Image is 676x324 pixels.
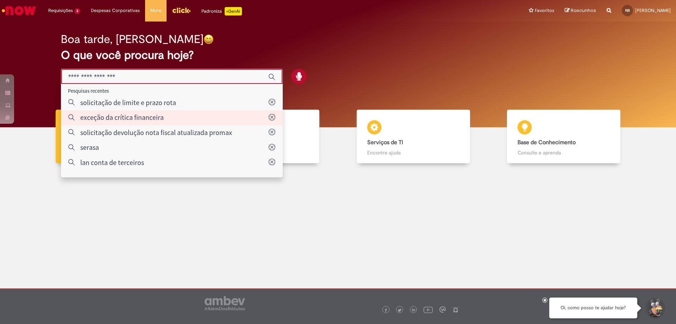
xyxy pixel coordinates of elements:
[535,7,554,14] span: Favoritos
[61,33,204,45] h2: Boa tarde, [PERSON_NAME]
[384,308,388,312] img: logo_footer_facebook.png
[91,7,140,14] span: Despesas Corporativas
[201,7,242,16] div: Padroniza
[172,5,191,16] img: click_logo_yellow_360x200.png
[61,49,615,61] h2: O que você procura hoje?
[398,308,401,312] img: logo_footer_twitter.png
[412,308,415,312] img: logo_footer_linkedin.png
[150,7,161,14] span: More
[489,110,639,164] a: Base de Conhecimento Consulte e aprenda
[518,139,576,146] b: Base de Conhecimento
[565,7,596,14] a: Rascunhos
[644,298,665,319] button: Iniciar Conversa de Suporte
[205,296,245,310] img: logo_footer_ambev_rotulo_gray.png
[367,139,403,146] b: Serviços de TI
[439,306,446,313] img: logo_footer_workplace.png
[204,34,214,44] img: happy-face.png
[452,306,459,313] img: logo_footer_naosei.png
[571,7,596,14] span: Rascunhos
[367,149,459,156] p: Encontre ajuda
[518,149,610,156] p: Consulte e aprenda
[48,7,73,14] span: Requisições
[635,7,671,13] span: [PERSON_NAME]
[625,8,630,13] span: NS
[74,8,80,14] span: 3
[338,110,489,164] a: Serviços de TI Encontre ajuda
[424,305,433,314] img: logo_footer_youtube.png
[37,110,188,164] a: Tirar dúvidas Tirar dúvidas com Lupi Assist e Gen Ai
[1,4,37,18] img: ServiceNow
[549,298,637,318] div: Oi, como posso te ajudar hoje?
[225,7,242,16] p: +GenAi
